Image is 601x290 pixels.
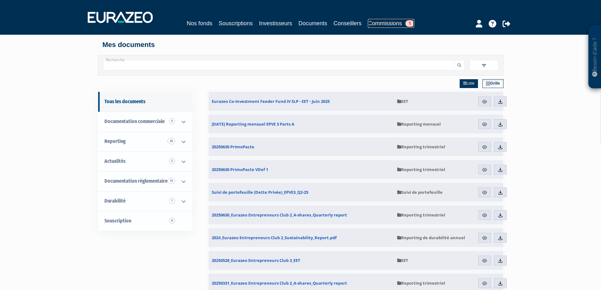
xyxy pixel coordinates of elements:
a: 20250528_Eurazeo Entrepreneurs Club 3_EET [209,251,394,270]
img: grid.svg [486,81,490,86]
a: Actualités 2 [98,151,192,171]
img: eye.svg [482,258,487,263]
img: download.svg [498,144,503,150]
span: Documentation règlementaire [104,178,168,184]
a: 2024_Eurazeo Entrepreneurs Club 2_Sustainability_Report.pdf [209,228,394,247]
a: Documentation commerciale 5 [98,112,192,132]
span: 2 [169,158,175,164]
span: Reporting de durabilité annuel [397,235,465,240]
span: 20250630 PrimoPacte [212,144,254,150]
span: 20250331_Eurazeo Entrepreneurs Club 2_A-shares_Quarterly report [212,280,347,286]
a: Souscription8 [98,211,192,231]
a: Investisseurs [259,19,292,28]
img: eye.svg [482,235,487,241]
a: Conseillers [333,19,362,28]
span: 2024_Eurazeo Entrepreneurs Club 2_Sustainability_Report.pdf [212,235,337,240]
img: eye.svg [482,144,487,150]
img: 1732889491-logotype_eurazeo_blanc_rvb.png [88,12,153,23]
span: EET [397,257,408,263]
a: Commissions1 [368,19,414,28]
a: Documents [298,19,327,29]
a: Liste [460,79,478,88]
span: 20250528_Eurazeo Entrepreneurs Club 3_EET [212,257,300,263]
img: eye.svg [482,121,487,127]
img: eye.svg [482,281,487,286]
a: Durabilité 1 [98,191,192,211]
img: eye.svg [482,167,487,173]
span: Reporting trimestriel [397,167,445,172]
span: 10 [168,178,175,184]
a: [DATE] Reporting mensuel EPVE 3 Parts A [209,115,394,133]
span: [DATE] Reporting mensuel EPVE 3 Parts A [212,121,294,127]
img: download.svg [498,99,503,104]
a: Nos fonds [187,19,212,28]
img: download.svg [498,212,503,218]
span: 5 [169,118,175,124]
span: Reporting [104,138,126,144]
img: download.svg [498,235,503,241]
span: Suivi de portefeuille (Dette Privée)_EPVE3_Q2-25 [212,189,308,195]
a: 20250630 PrimoPacte VDef 1 [209,160,394,179]
img: download.svg [498,167,503,173]
a: Eurazeo Co-Investment Feeder Fund IV SLP - EET - Juin 2025 [209,92,394,111]
a: Documentation règlementaire 10 [98,171,192,191]
img: eye.svg [482,190,487,195]
a: Reporting 26 [98,132,192,151]
span: 1 [405,20,414,27]
span: Reporting trimestriel [397,280,445,286]
span: Reporting trimestriel [397,144,445,150]
a: 20250630 PrimoPacte [209,137,394,156]
img: download.svg [498,281,503,286]
span: Actualités [104,158,126,164]
a: Suivi de portefeuille (Dette Privée)_EPVE3_Q2-25 [209,183,394,202]
span: 1 [169,198,175,204]
img: download.svg [498,190,503,195]
h4: Mes documents [103,41,499,49]
img: eye.svg [482,99,487,104]
img: download.svg [498,121,503,127]
span: 20250630 PrimoPacte VDef 1 [212,167,268,172]
img: filter.svg [481,63,487,68]
span: Reporting mensuel [397,121,441,127]
span: Reporting trimestriel [397,212,445,218]
a: Tous les documents [98,92,192,112]
img: eye.svg [482,212,487,218]
span: Durabilité [104,198,126,204]
a: Souscriptions [219,19,253,28]
p: Besoin d'aide ? [591,29,598,86]
span: 26 [168,138,175,144]
span: Documentation commerciale [104,118,165,124]
span: Eurazeo Co-Investment Feeder Fund IV SLP - EET - Juin 2025 [212,98,330,104]
a: Grille [482,79,504,88]
span: Souscription [104,218,131,224]
img: download.svg [498,258,503,263]
input: Recherche [103,60,454,70]
span: EET [397,98,408,104]
a: 20250630_Eurazeo Entrepreneurs Club 2_A-shares_Quarterly report [209,205,394,224]
span: 8 [169,217,175,224]
span: 20250630_Eurazeo Entrepreneurs Club 2_A-shares_Quarterly report [212,212,347,218]
span: Suivi de portefeuille [397,189,443,195]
